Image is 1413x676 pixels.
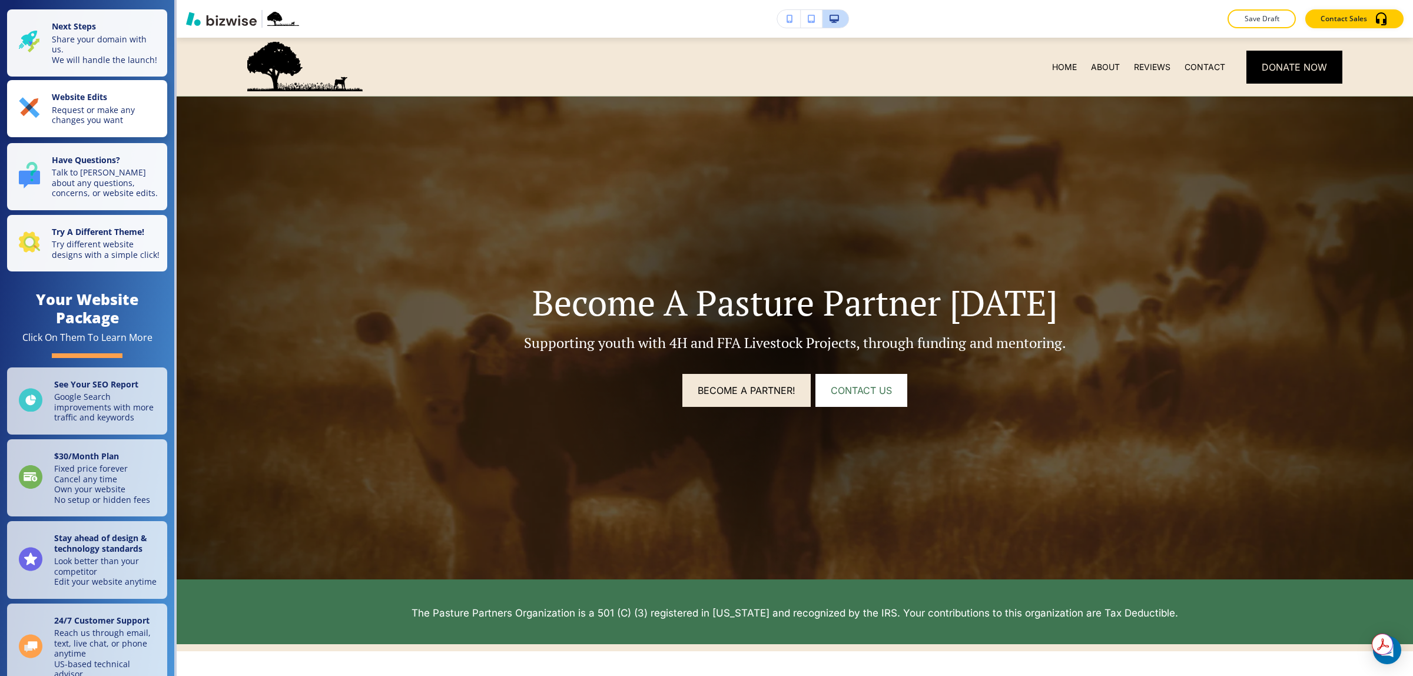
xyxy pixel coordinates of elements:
strong: See Your SEO Report [54,379,138,390]
strong: Stay ahead of design & technology standards [54,532,147,554]
a: Donate Now [1246,51,1342,84]
h4: Your Website Package [7,290,167,327]
p: Save Draft [1243,14,1281,24]
p: The Pasture Partners Organization is a 501 (C) (3) registered in [US_STATE] and recognized by the... [247,605,1342,621]
strong: Next Steps [52,21,96,32]
p: CONTACT [1185,61,1225,73]
strong: Website Edits [52,91,107,102]
img: Banner Image [177,97,1413,579]
a: Stay ahead of design & technology standardsLook better than your competitorEdit your website anytime [7,521,167,599]
button: Have Questions?Talk to [PERSON_NAME] about any questions, concerns, or website edits. [7,143,167,210]
p: Try different website designs with a simple click! [52,239,160,260]
p: Google Search improvements with more traffic and keywords [54,392,160,423]
img: Pasture Partners [247,42,363,91]
strong: $ 30 /Month Plan [54,450,119,462]
p: ABOUT [1091,61,1120,73]
button: Contact Sales [1305,9,1404,28]
p: Look better than your competitor Edit your website anytime [54,556,160,587]
p: Fixed price forever Cancel any time Own your website No setup or hidden fees [54,463,150,505]
span: Become a Partner! [698,383,795,397]
a: See Your SEO ReportGoogle Search improvements with more traffic and keywords [7,367,167,435]
p: Become A Pasture Partner [DATE] [314,281,1275,323]
button: Next StepsShare your domain with us.We will handle the launch! [7,9,167,77]
button: Save Draft [1228,9,1296,28]
div: Click On Them To Learn More [22,332,152,344]
button: CONTACT US [815,374,907,407]
a: $30/Month PlanFixed price foreverCancel any timeOwn your websiteNo setup or hidden fees [7,439,167,517]
span: CONTACT US [831,383,892,397]
p: Contact Sales [1321,14,1367,24]
p: Supporting youth with 4H and FFA Livestock Projects, through funding and mentoring. [314,334,1275,352]
img: Bizwise Logo [186,12,257,26]
img: Your Logo [267,12,299,25]
p: Share your domain with us. We will handle the launch! [52,34,160,65]
button: Website EditsRequest or make any changes you want [7,80,167,137]
p: HOME [1052,61,1077,73]
strong: Try A Different Theme! [52,226,144,237]
p: REVIEWS [1134,61,1170,73]
a: Become a Partner! [682,374,811,407]
strong: Have Questions? [52,154,120,165]
p: Talk to [PERSON_NAME] about any questions, concerns, or website edits. [52,167,160,198]
strong: 24/7 Customer Support [54,615,150,626]
span: Donate Now [1262,60,1327,74]
button: Try A Different Theme!Try different website designs with a simple click! [7,215,167,272]
p: Request or make any changes you want [52,105,160,125]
